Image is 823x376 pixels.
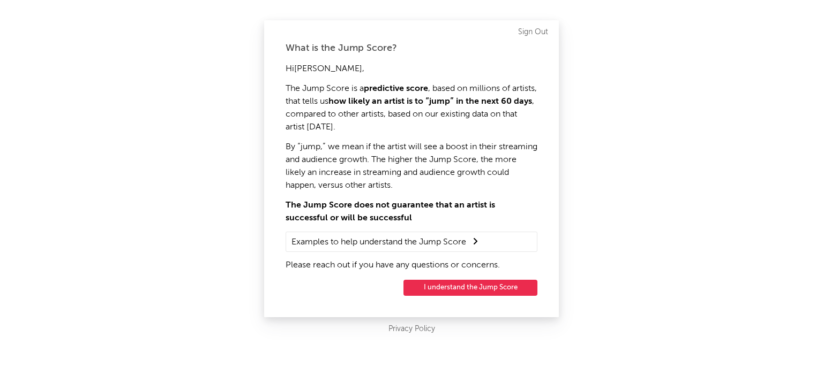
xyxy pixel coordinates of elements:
strong: how likely an artist is to “jump” in the next 60 days [328,97,532,106]
strong: predictive score [364,85,428,93]
p: Please reach out if you have any questions or concerns. [286,259,537,272]
p: The Jump Score is a , based on millions of artists, that tells us , compared to other artists, ba... [286,82,537,134]
a: Privacy Policy [388,323,435,336]
summary: Examples to help understand the Jump Score [291,235,532,249]
a: Sign Out [518,26,548,39]
div: What is the Jump Score? [286,42,537,55]
p: Hi [PERSON_NAME] , [286,63,537,75]
p: By “jump,” we mean if the artist will see a boost in their streaming and audience growth. The hig... [286,141,537,192]
button: I understand the Jump Score [403,280,537,296]
strong: The Jump Score does not guarantee that an artist is successful or will be successful [286,201,495,222]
